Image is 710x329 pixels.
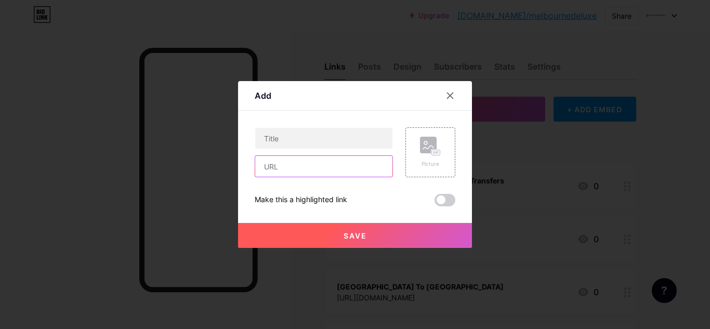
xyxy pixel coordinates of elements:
div: Add [255,89,271,102]
input: URL [255,156,392,177]
span: Save [344,231,367,240]
div: Picture [420,160,441,168]
input: Title [255,128,392,149]
button: Save [238,223,472,248]
div: Make this a highlighted link [255,194,347,206]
